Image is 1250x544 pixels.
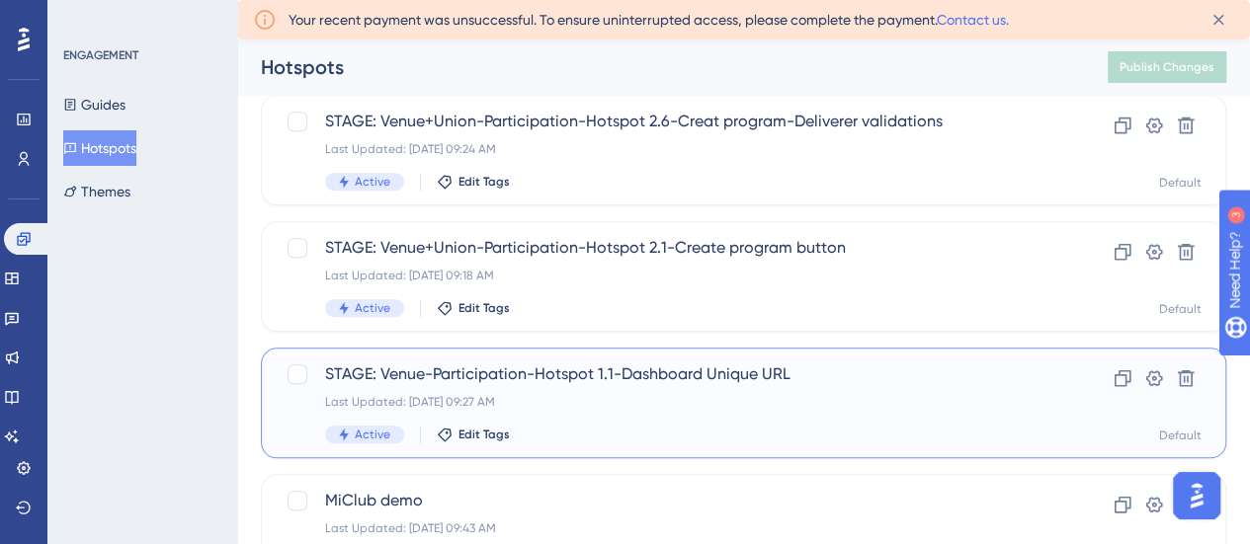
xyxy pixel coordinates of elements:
iframe: UserGuiding AI Assistant Launcher [1167,466,1226,525]
button: Themes [63,174,130,209]
span: Edit Tags [458,427,510,442]
span: Need Help? [46,5,124,29]
span: STAGE: Venue+Union-Participation-Hotspot 2.6-Creat program-Deliverer validations [325,110,1004,133]
span: STAGE: Venue+Union-Participation-Hotspot 2.1-Create program button [325,236,1004,260]
span: Active [355,427,390,442]
div: 3 [137,10,143,26]
span: Your recent payment was unsuccessful. To ensure uninterrupted access, please complete the payment. [289,8,1009,32]
span: Active [355,174,390,190]
span: Edit Tags [458,174,510,190]
div: ENGAGEMENT [63,47,138,63]
button: Edit Tags [437,300,510,316]
div: Last Updated: [DATE] 09:43 AM [325,520,1004,536]
span: Active [355,300,390,316]
div: Default [1159,301,1202,317]
span: STAGE: Venue-Participation-Hotspot 1.1-Dashboard Unique URL [325,362,1004,386]
div: Default [1159,175,1202,191]
span: MiClub demo [325,489,1004,512]
div: Last Updated: [DATE] 09:18 AM [325,268,1004,283]
button: Edit Tags [437,174,510,190]
div: Hotspots [261,53,1058,81]
button: Edit Tags [437,427,510,442]
div: Last Updated: [DATE] 09:27 AM [325,394,1004,410]
span: Edit Tags [458,300,510,316]
a: Contact us. [937,12,1009,28]
div: Last Updated: [DATE] 09:24 AM [325,141,1004,157]
div: Default [1159,427,1202,443]
button: Guides [63,87,125,122]
button: Publish Changes [1108,51,1226,83]
span: Publish Changes [1120,59,1214,75]
button: Hotspots [63,130,136,166]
